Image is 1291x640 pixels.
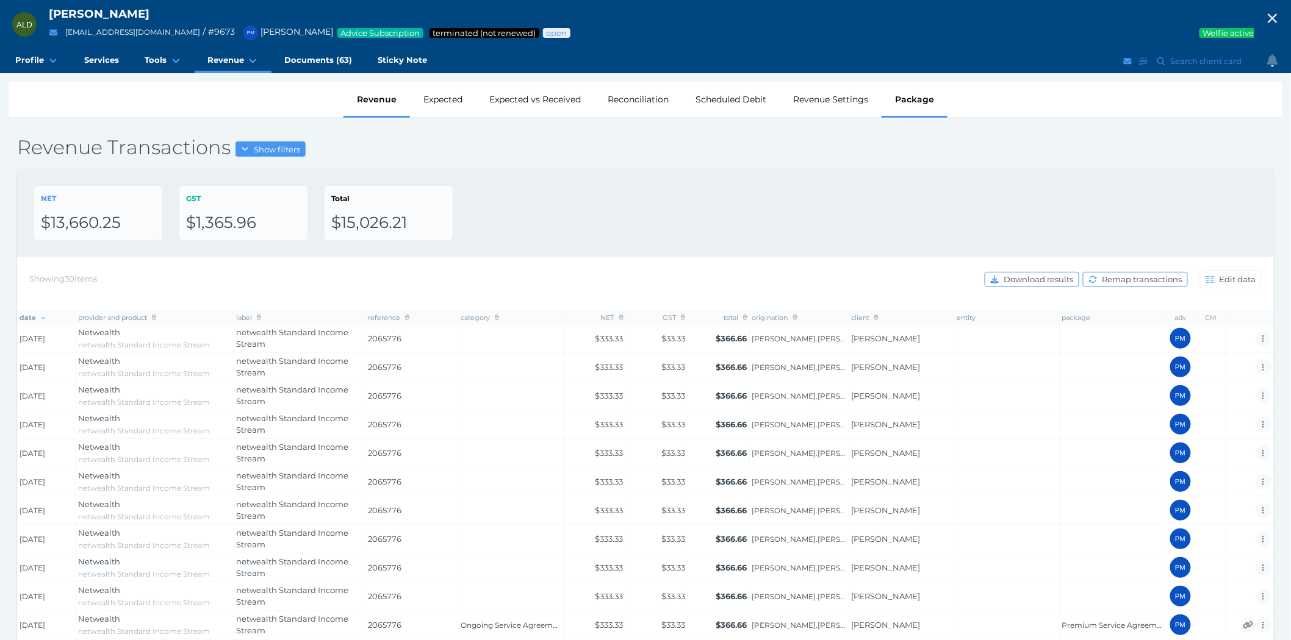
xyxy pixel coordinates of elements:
span: $33.33 [661,620,685,630]
div: Peter McDonald [1170,357,1191,377]
td: [DATE] [18,439,76,468]
td: 2065776 [365,496,458,525]
td: Peter.McDonald.staff [750,553,849,582]
span: provider and product [78,313,156,322]
span: $366.66 [716,333,747,343]
td: Peter.McDonald.staff [750,496,849,525]
span: Tools [145,55,167,65]
span: 2065776 [368,533,455,546]
span: Sticky Note [378,55,427,65]
span: label [236,313,261,322]
a: [PERSON_NAME] [851,534,920,544]
td: Peter.McDonald.staff [750,468,849,496]
a: [PERSON_NAME] [851,563,920,572]
span: Showing 30 items [29,274,97,283]
a: Documents (63) [272,49,365,73]
span: [PERSON_NAME].[PERSON_NAME].staff [752,592,846,602]
span: $33.33 [661,505,685,515]
td: 2065776 [365,353,458,382]
span: netwealth Standard Income Stream [78,541,210,550]
span: Netwealth [78,528,120,538]
td: Peter.McDonald.staff [750,525,849,553]
span: PM [1175,449,1185,457]
td: 2065776 [365,410,458,439]
span: [PERSON_NAME].[PERSON_NAME].staff [752,420,846,430]
td: [DATE] [18,525,76,553]
span: netwealth Standard Income Stream [78,569,210,578]
td: 2065776 [365,324,458,353]
button: Show filters [236,141,306,157]
span: total [724,313,747,322]
span: netwealth Standard Income Stream [236,413,348,435]
span: 2065776 [368,447,455,460]
span: Netwealth [78,385,120,394]
span: ALD [16,20,32,29]
span: $33.33 [661,534,685,544]
span: PM [1175,564,1185,571]
span: netwealth Standard Income Stream [236,385,348,407]
span: [PERSON_NAME].[PERSON_NAME].staff [752,506,846,516]
div: Peter McDonald [243,26,258,40]
span: 2065776 [368,390,455,402]
a: [PERSON_NAME] [851,477,920,486]
th: CM [1196,311,1226,324]
td: 2065776 [365,582,458,611]
div: $15,026.21 [331,213,446,233]
span: netwealth Standard Income Stream [78,598,210,607]
td: 2065776 [365,382,458,410]
h2: Revenue Transactions [17,135,1274,160]
span: 2065776 [368,419,455,431]
td: Peter.McDonald.staff [750,582,849,611]
span: [PERSON_NAME].[PERSON_NAME].staff [752,620,846,630]
div: Peter McDonald [1170,557,1191,578]
div: $13,660.25 [41,213,156,233]
span: 2065776 [368,505,455,517]
span: origination [752,313,797,322]
span: $333.33 [595,448,624,458]
span: Revenue [207,55,244,65]
span: 2065776 [368,333,455,345]
th: entity [954,311,1060,324]
span: $366.66 [716,477,747,486]
span: PM [247,30,254,35]
span: [PERSON_NAME] [237,26,333,37]
a: Revenue [195,49,272,73]
span: PM [1175,621,1185,628]
span: Advice status: Review not yet booked in [545,28,568,38]
div: $1,365.96 [186,213,301,233]
span: Show filters [251,144,305,154]
span: $333.33 [595,591,624,601]
div: Reconciliation [594,82,682,117]
div: Expected [410,82,476,117]
span: category [461,313,499,322]
span: $333.33 [595,391,624,400]
div: Anthony Leonard Dodd [12,12,37,37]
span: reference [368,313,409,322]
a: [PERSON_NAME] [851,620,920,630]
button: Email [1122,54,1134,69]
span: PM [1175,335,1185,342]
span: NET [601,313,624,322]
span: Documents (63) [284,55,352,65]
span: $366.66 [716,391,747,400]
span: $33.33 [661,448,685,458]
div: Peter McDonald [1170,414,1191,435]
span: $33.33 [661,563,685,572]
td: [DATE] [18,382,76,410]
span: $366.66 [716,591,747,601]
a: [PERSON_NAME] [851,591,920,601]
span: 2065776 [368,476,455,488]
button: Hide reconciled transactions [1241,617,1256,633]
div: Revenue [343,82,410,117]
span: netwealth Standard Income Stream [236,499,348,521]
span: netwealth Standard Income Stream [236,614,348,636]
span: PM [1175,478,1185,485]
span: Welfie active [1202,28,1255,38]
div: Peter McDonald [1170,614,1191,635]
span: [PERSON_NAME] [49,7,149,21]
span: netwealth Standard Income Stream [236,585,348,607]
span: GST [663,313,685,322]
span: PM [1175,421,1185,428]
td: Peter.McDonald.staff [750,353,849,382]
button: Search client card [1152,54,1248,69]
